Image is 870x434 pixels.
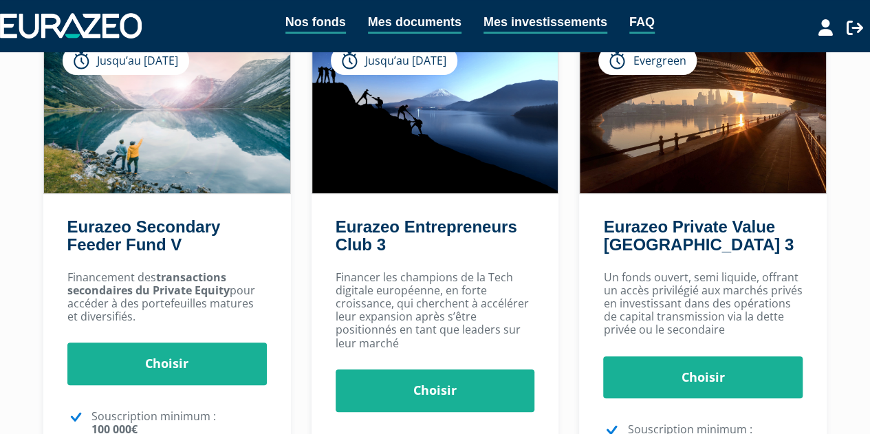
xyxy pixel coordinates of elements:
[336,369,535,412] a: Choisir
[336,217,517,254] a: Eurazeo Entrepreneurs Club 3
[331,46,457,75] div: Jusqu’au [DATE]
[67,270,230,298] strong: transactions secondaires du Private Equity
[312,32,558,193] img: Eurazeo Entrepreneurs Club 3
[483,12,607,34] a: Mes investissements
[67,271,267,324] p: Financement des pour accéder à des portefeuilles matures et diversifiés.
[67,217,221,254] a: Eurazeo Secondary Feeder Fund V
[67,343,267,385] a: Choisir
[603,356,803,399] a: Choisir
[44,32,290,193] img: Eurazeo Secondary Feeder Fund V
[336,271,535,350] p: Financer les champions de la Tech digitale européenne, en forte croissance, qui cherchent à accél...
[603,217,793,254] a: Eurazeo Private Value [GEOGRAPHIC_DATA] 3
[368,12,461,34] a: Mes documents
[629,12,655,34] a: FAQ
[580,32,826,193] img: Eurazeo Private Value Europe 3
[603,271,803,337] p: Un fonds ouvert, semi liquide, offrant un accès privilégié aux marchés privés en investissant dan...
[63,46,189,75] div: Jusqu’au [DATE]
[285,12,346,34] a: Nos fonds
[598,46,697,75] div: Evergreen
